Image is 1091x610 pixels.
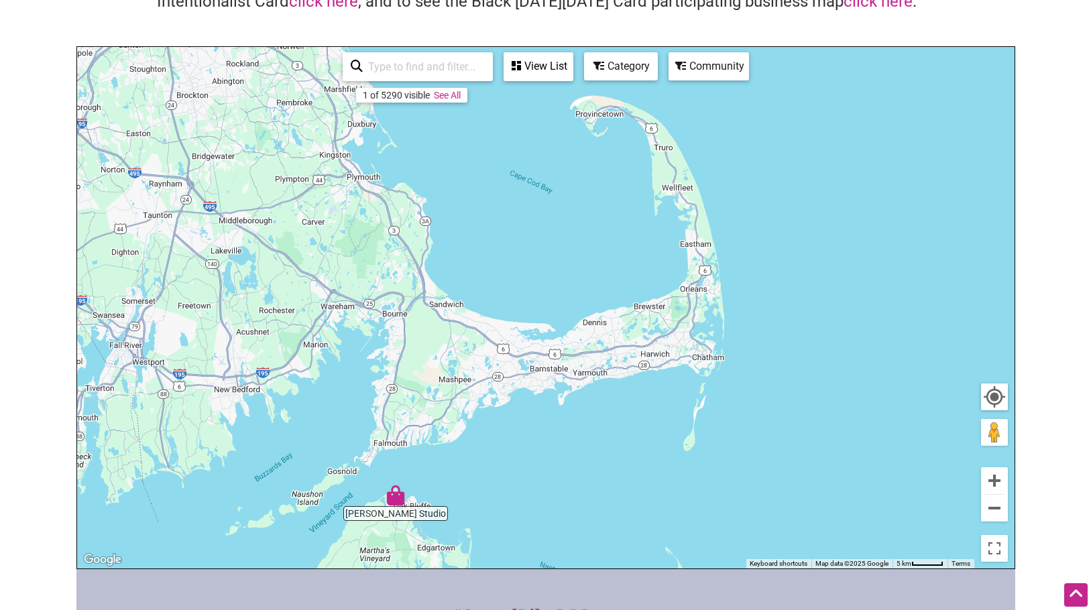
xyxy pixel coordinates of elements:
button: Toggle fullscreen view [980,535,1007,562]
button: Zoom in [981,467,1008,494]
div: Type to search and filter [343,52,493,81]
div: See a list of the visible businesses [504,52,573,81]
button: Drag Pegman onto the map to open Street View [981,419,1008,446]
span: 5 km [897,560,911,567]
a: Open this area in Google Maps (opens a new window) [80,551,125,568]
button: Map Scale: 5 km per 44 pixels [893,559,948,568]
img: Google [80,551,125,568]
input: Type to find and filter... [363,54,485,80]
button: Zoom out [981,495,1008,522]
button: Your Location [981,383,1008,410]
div: View List [505,54,572,79]
div: Category [585,54,656,79]
div: Filter by category [584,52,658,80]
button: Keyboard shortcuts [750,559,807,568]
a: Terms [952,560,970,567]
a: See All [434,90,461,101]
div: 1 of 5290 visible [363,90,430,101]
div: Community [670,54,748,79]
div: Filter by Community [669,52,749,80]
div: Scroll Back to Top [1064,583,1088,607]
span: Map data ©2025 Google [815,560,888,567]
div: Conrado Studio [386,485,406,505]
